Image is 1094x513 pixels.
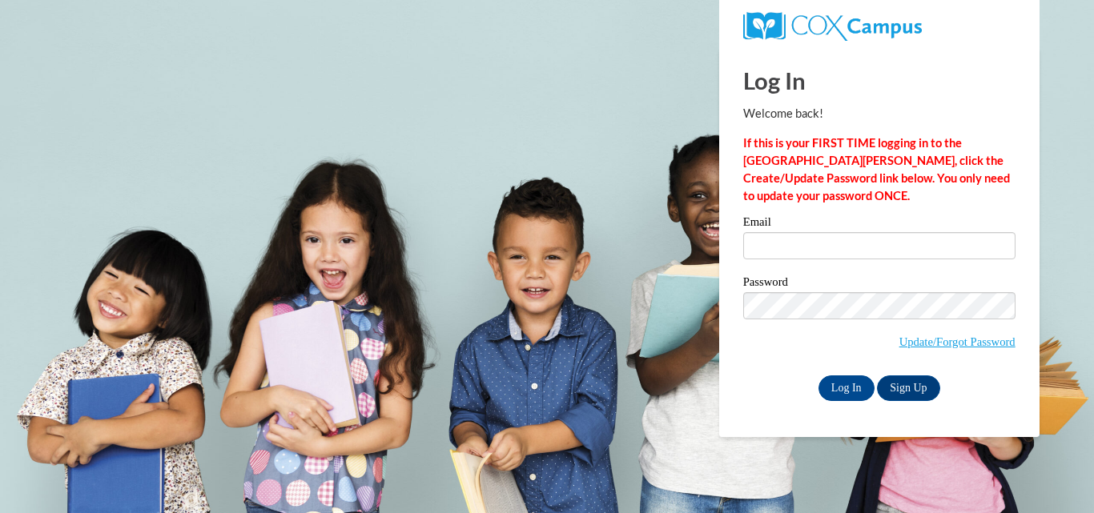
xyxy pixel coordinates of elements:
[743,276,1016,292] label: Password
[743,105,1016,122] p: Welcome back!
[743,64,1016,97] h1: Log In
[818,375,875,401] input: Log In
[743,136,1010,202] strong: If this is your FIRST TIME logging in to the [GEOGRAPHIC_DATA][PERSON_NAME], click the Create/Upd...
[743,216,1016,232] label: Email
[743,12,922,41] img: COX Campus
[899,335,1016,348] a: Update/Forgot Password
[877,375,939,401] a: Sign Up
[743,18,922,32] a: COX Campus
